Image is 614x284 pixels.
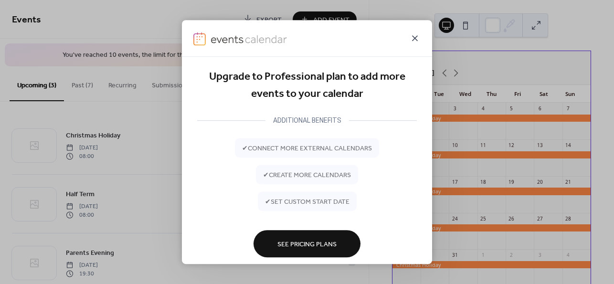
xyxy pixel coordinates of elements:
[277,240,337,250] span: See Pricing Plans
[242,144,372,154] span: ✔ connect more external calendars
[254,230,360,257] button: See Pricing Plans
[197,68,417,103] div: Upgrade to Professional plan to add more events to your calendar
[265,197,349,207] span: ✔ set custom start date
[193,32,206,45] img: logo-icon
[265,115,349,126] div: ADDITIONAL BENEFITS
[211,32,288,45] img: logo-type
[263,170,351,180] span: ✔ create more calendars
